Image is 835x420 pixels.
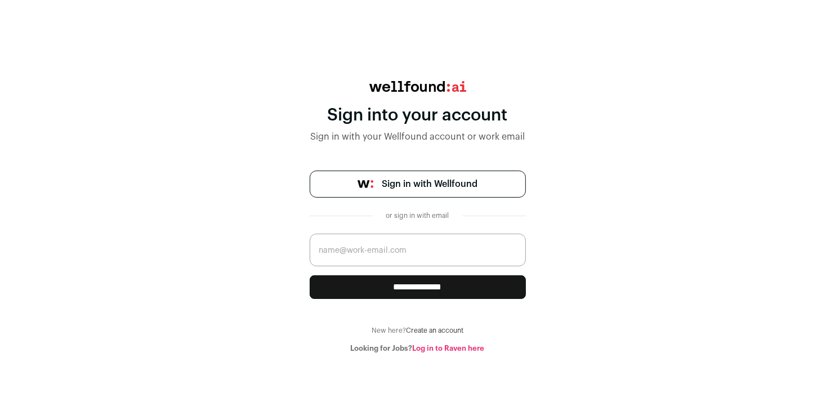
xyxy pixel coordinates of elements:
div: New here? [310,326,526,335]
div: or sign in with email [382,211,454,220]
input: name@work-email.com [310,234,526,266]
span: Sign in with Wellfound [382,177,478,191]
a: Create an account [406,327,463,334]
img: wellfound:ai [369,81,466,92]
div: Sign into your account [310,105,526,126]
a: Sign in with Wellfound [310,171,526,198]
img: wellfound-symbol-flush-black-fb3c872781a75f747ccb3a119075da62bfe97bd399995f84a933054e44a575c4.png [358,180,373,188]
a: Log in to Raven here [413,345,485,352]
div: Looking for Jobs? [310,344,526,353]
div: Sign in with your Wellfound account or work email [310,130,526,144]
